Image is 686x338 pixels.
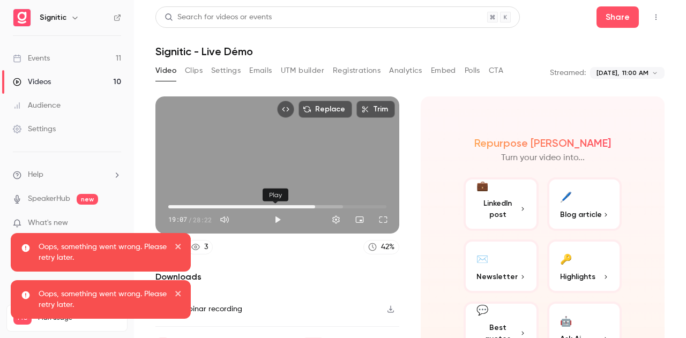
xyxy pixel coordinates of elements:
[372,209,394,230] button: Full screen
[193,215,212,224] span: 28:22
[596,6,639,28] button: Share
[560,209,602,220] span: Blog article
[476,198,519,220] span: LinkedIn post
[249,62,272,79] button: Emails
[188,215,192,224] span: /
[547,239,622,293] button: 🔑Highlights
[39,242,167,263] p: Oops, something went wrong. Please retry later.
[464,239,539,293] button: ✉️Newsletter
[356,101,395,118] button: Trim
[560,312,572,329] div: 🤖
[175,242,182,254] button: close
[647,9,665,26] button: Top Bar Actions
[596,68,619,78] span: [DATE],
[560,250,572,267] div: 🔑
[13,77,51,87] div: Videos
[622,68,648,78] span: 11:00 AM
[155,45,665,58] h1: Signitic - Live Démo
[28,169,43,181] span: Help
[40,12,66,23] h6: Signitic
[168,215,212,224] div: 19:07
[28,193,70,205] a: SpeakerHub
[214,209,235,230] button: Mute
[299,101,352,118] button: Replace
[39,289,167,310] p: Oops, something went wrong. Please retry later.
[263,189,288,201] div: Play
[28,217,68,229] span: What's new
[363,240,399,254] a: 42%
[13,124,56,134] div: Settings
[177,303,242,316] div: Webinar recording
[175,289,182,302] button: close
[277,101,294,118] button: Embed video
[389,62,422,79] button: Analytics
[13,169,121,181] li: help-dropdown-opener
[476,179,488,193] div: 💼
[476,303,488,318] div: 💬
[381,242,394,253] div: 42 %
[155,271,399,283] h2: Downloads
[187,240,213,254] a: 3
[474,137,611,149] h2: Repurpose [PERSON_NAME]
[489,62,503,79] button: CTA
[550,67,586,78] p: Streamed:
[13,100,61,111] div: Audience
[476,271,518,282] span: Newsletter
[155,62,176,79] button: Video
[77,194,98,205] span: new
[547,177,622,231] button: 🖊️Blog article
[185,62,203,79] button: Clips
[465,62,480,79] button: Polls
[13,9,31,26] img: Signitic
[464,177,539,231] button: 💼LinkedIn post
[281,62,324,79] button: UTM builder
[476,250,488,267] div: ✉️
[560,271,595,282] span: Highlights
[267,209,288,230] button: Play
[431,62,456,79] button: Embed
[333,62,381,79] button: Registrations
[108,219,121,228] iframe: Noticeable Trigger
[560,188,572,205] div: 🖊️
[501,152,585,164] p: Turn your video into...
[168,215,187,224] span: 19:07
[349,209,370,230] button: Turn on miniplayer
[211,62,241,79] button: Settings
[204,242,208,253] div: 3
[165,12,272,23] div: Search for videos or events
[325,209,347,230] button: Settings
[13,53,50,64] div: Events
